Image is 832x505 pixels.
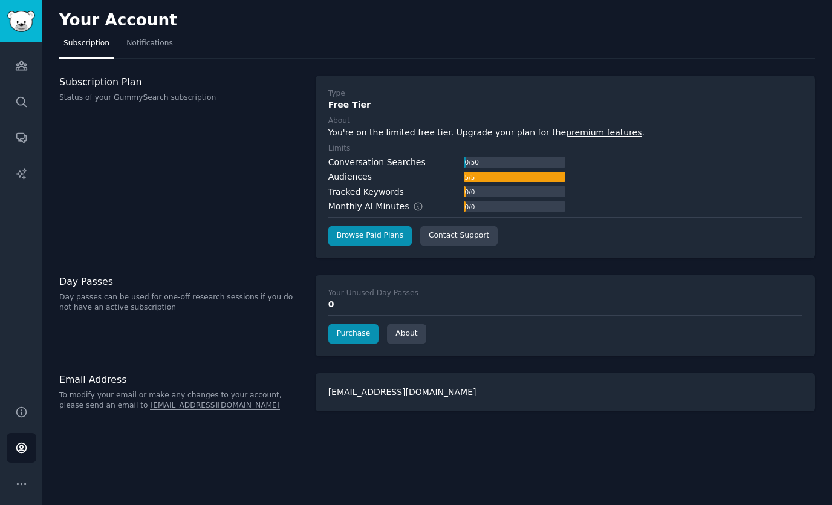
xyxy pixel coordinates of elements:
div: Tracked Keywords [328,186,404,198]
div: You're on the limited free tier. Upgrade your plan for the . [328,126,802,139]
div: Limits [328,143,351,154]
div: 0 / 50 [464,157,480,168]
a: Browse Paid Plans [328,226,412,246]
div: Free Tier [328,99,802,111]
a: About [387,324,426,344]
div: 0 [328,298,802,311]
div: 0 / 0 [464,201,476,212]
a: premium features [566,128,642,137]
a: Purchase [328,324,379,344]
div: Audiences [328,171,372,183]
div: Type [328,88,345,99]
div: 5 / 5 [464,172,476,183]
div: 0 / 0 [464,186,476,197]
p: To modify your email or make any changes to your account, please send an email to [59,390,303,411]
a: Contact Support [420,226,498,246]
span: Notifications [126,38,173,49]
h3: Subscription Plan [59,76,303,88]
div: Conversation Searches [328,156,426,169]
a: Subscription [59,34,114,59]
span: Subscription [63,38,109,49]
img: GummySearch logo [7,11,35,32]
h3: Day Passes [59,275,303,288]
div: Your Unused Day Passes [328,288,418,299]
h2: Your Account [59,11,177,30]
h3: Email Address [59,373,303,386]
div: About [328,116,350,126]
div: Monthly AI Minutes [328,200,437,213]
p: Status of your GummySearch subscription [59,93,303,103]
a: Notifications [122,34,177,59]
p: Day passes can be used for one-off research sessions if you do not have an active subscription [59,292,303,313]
